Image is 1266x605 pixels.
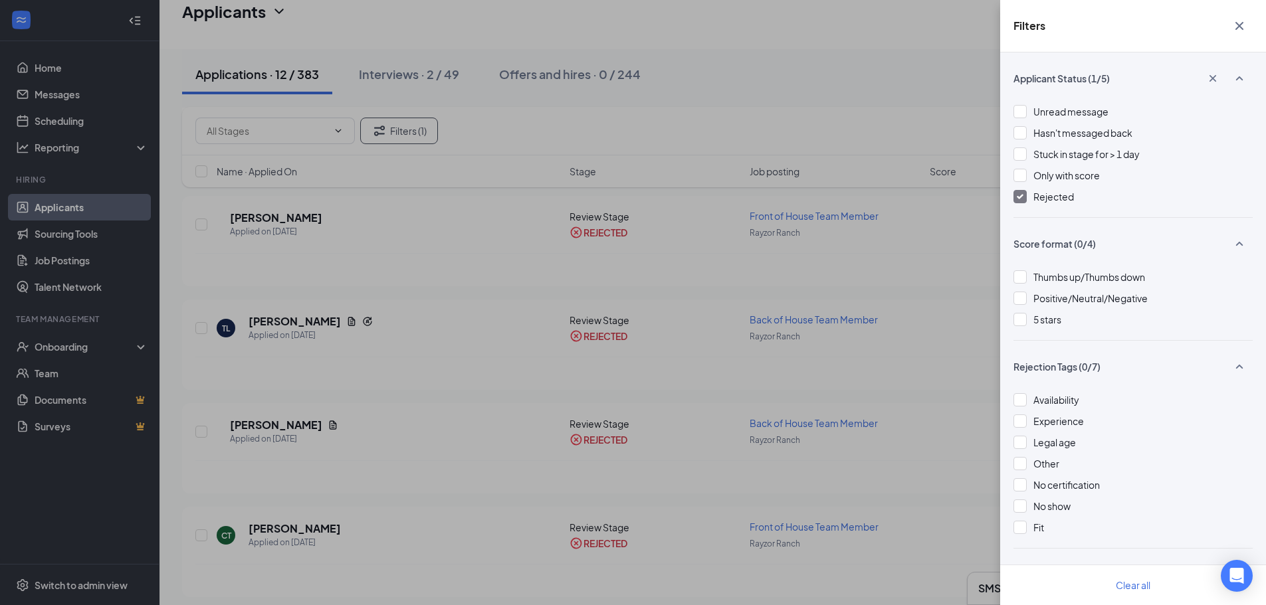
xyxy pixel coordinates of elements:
span: No certification [1033,479,1100,491]
svg: Cross [1206,72,1219,85]
span: Experience [1033,415,1084,427]
button: Cross [1226,13,1253,39]
span: Thumbs up/Thumbs down [1033,271,1145,283]
span: Fit [1033,521,1044,533]
button: SmallChevronUp [1226,66,1253,91]
span: Rejected [1033,191,1074,203]
span: Legal age [1033,436,1076,448]
button: Clear all [1100,572,1166,598]
span: Stuck in stage for > 1 day [1033,148,1140,160]
svg: SmallChevronUp [1231,359,1247,375]
span: Other [1033,458,1059,470]
button: Cross [1200,67,1226,90]
span: Rejection Tags (0/7) [1013,360,1101,373]
span: Positive/Neutral/Negative [1033,292,1148,304]
div: Open Intercom Messenger [1221,560,1253,592]
button: SmallChevronUp [1226,231,1253,256]
span: Score format (0/4) [1013,237,1096,250]
svg: SmallChevronUp [1231,236,1247,252]
svg: SmallChevronUp [1231,70,1247,86]
svg: Cross [1231,18,1247,34]
span: No show [1033,500,1071,512]
span: Hasn't messaged back [1033,127,1132,139]
h5: Filters [1013,19,1045,33]
span: Unread message [1033,106,1108,118]
span: 5 stars [1033,313,1061,325]
img: checkbox [1017,194,1023,199]
span: Applicant Status (1/5) [1013,72,1110,85]
span: Only with score [1033,169,1100,181]
span: Availability [1033,394,1079,406]
button: SmallChevronUp [1226,354,1253,379]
